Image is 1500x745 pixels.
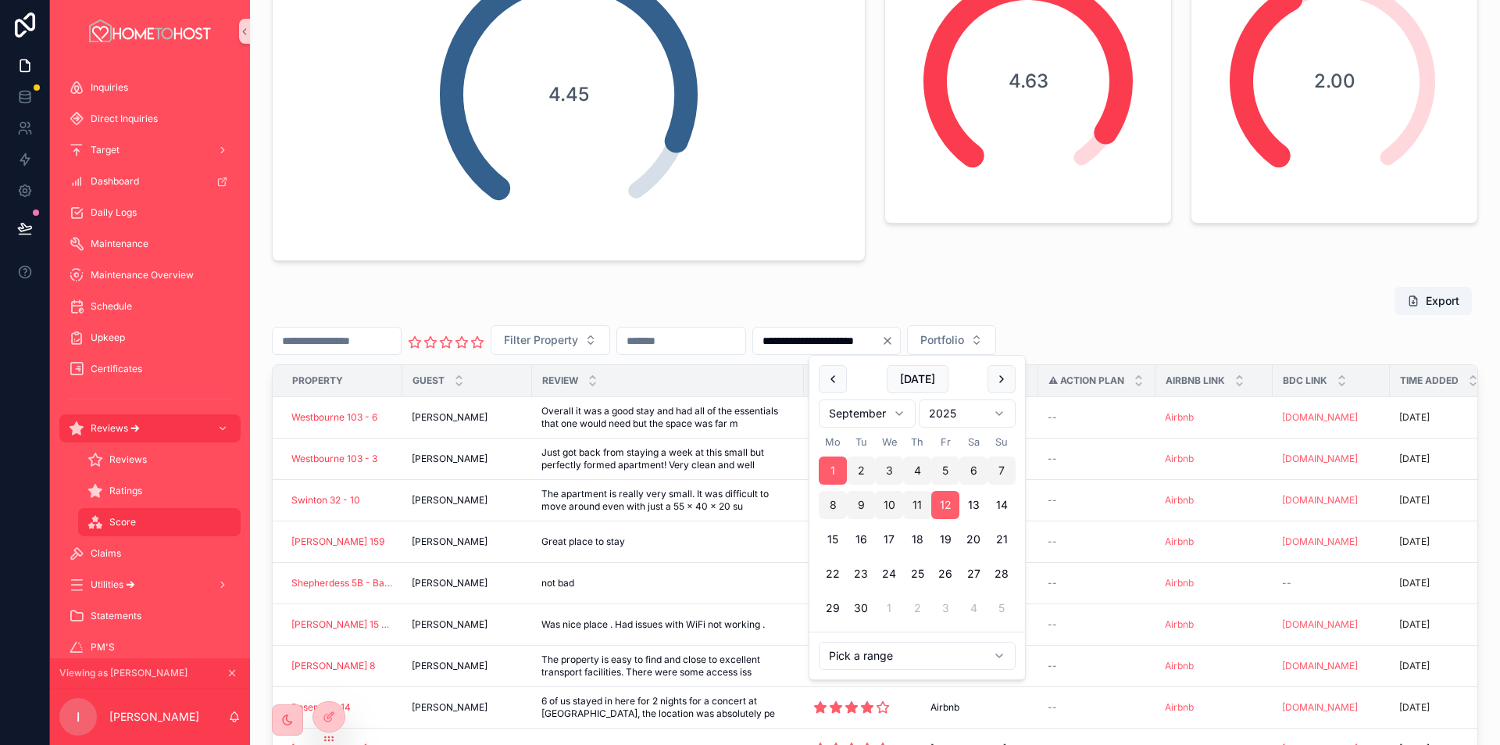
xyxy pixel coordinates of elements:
a: Reviews 🡪 [59,414,241,442]
th: Wednesday [875,434,903,450]
a: [DOMAIN_NAME] [1282,453,1358,464]
span: Maintenance Overview [91,269,194,281]
span: Schedule [91,300,132,313]
button: Wednesday, 10 September 2025, selected [875,491,903,519]
span: Rosemead 14 [291,701,351,714]
a: Airbnb [1165,577,1263,589]
a: Claims [59,539,241,568]
button: Sunday, 28 September 2025 [987,560,1016,588]
p: [PERSON_NAME] [109,709,199,725]
a: [PERSON_NAME] 159 [291,535,393,548]
span: Great place to stay [541,535,625,548]
a: Overall it was a good stay and had all of the essentials that one would need but the space was far m [541,405,795,430]
a: [PERSON_NAME] [412,701,523,714]
a: [DATE] [1399,453,1498,465]
a: Maintenance [59,230,241,258]
span: Review [542,374,578,387]
span: Viewing as [PERSON_NAME] [59,667,187,679]
a: [DOMAIN_NAME] [1282,660,1358,672]
a: [PERSON_NAME] 159 [291,535,384,548]
a: [PERSON_NAME] 8 [291,660,375,672]
span: Claims [91,547,121,560]
a: -- [1048,453,1146,465]
span: [PERSON_NAME] [412,411,487,424]
button: Today, Thursday, 11 September 2025, selected [903,491,931,519]
a: [DOMAIN_NAME] [1282,618,1380,631]
a: Maintenance Overview [59,261,241,289]
a: The apartment is really very small. It was difficult to move around even with just a 55 x 40 x 20 su [541,488,795,513]
span: 2.00 [1314,69,1355,94]
a: [DOMAIN_NAME] [1282,660,1380,672]
th: Thursday [903,434,931,450]
span: Portfolio [920,332,964,348]
span: -- [1282,577,1291,589]
button: Saturday, 13 September 2025 [959,491,987,519]
button: Saturday, 4 October 2025 [959,594,987,622]
a: -- [1048,577,1146,589]
a: Swinton 32 - 10 [291,494,360,507]
button: Tuesday, 2 September 2025, selected [847,457,875,485]
a: Was nice place . Had issues with WiFi not working . [541,618,795,631]
a: [DOMAIN_NAME] [1282,411,1358,423]
span: -- [1048,701,1057,714]
button: Wednesday, 24 September 2025 [875,560,903,588]
span: not bad [541,577,574,589]
div: scrollable content [50,63,250,658]
a: Rosemead 14 [291,701,393,714]
span: Reviews [109,453,147,466]
a: Utilities 🡪 [59,571,241,599]
span: PM'S [91,641,115,654]
a: Certificates [59,355,241,383]
a: -- [1282,577,1380,589]
th: Sunday [987,434,1016,450]
a: Airbnb [1165,494,1194,506]
span: Target [91,144,120,156]
span: Ratings [109,485,142,497]
a: -- [1048,535,1146,548]
a: Airbnb [1165,535,1194,547]
a: [PERSON_NAME] [412,660,523,672]
button: Clear [881,335,900,347]
p: [DATE] [1399,535,1430,548]
a: PM'S [59,633,241,661]
a: [DOMAIN_NAME] [1282,453,1380,465]
a: -- [1048,411,1146,424]
a: Airbnb [1165,660,1194,672]
a: The property is easy to find and close to excellent transport facilities. There were some access iss [541,654,795,679]
a: [PERSON_NAME] 15 - 2 [291,618,393,631]
span: Daily Logs [91,206,137,219]
span: Airbnb [930,701,959,714]
button: Friday, 3 October 2025 [931,594,959,622]
button: Wednesday, 3 September 2025, selected [875,457,903,485]
a: [PERSON_NAME] [412,453,523,465]
a: Airbnb [1165,535,1263,548]
a: Just got back from staying a week at this small but perfectly formed apartment! Very clean and well [541,446,795,471]
a: -- [1048,701,1146,714]
button: Monday, 22 September 2025 [819,560,847,588]
a: Dashboard [59,167,241,195]
a: Inquiries [59,73,241,102]
button: Friday, 5 September 2025, selected [931,457,959,485]
a: Westbourne 103 - 6 [291,411,377,424]
button: Friday, 12 September 2025, selected [931,491,959,519]
a: Airbnb [1165,453,1263,465]
span: BDC Link [1283,374,1327,387]
a: [PERSON_NAME] [412,577,523,589]
a: [PERSON_NAME] [412,618,523,631]
a: [DOMAIN_NAME] [1282,618,1358,630]
button: Thursday, 2 October 2025 [903,594,931,622]
a: Shepherdess 5B - Basement [291,577,393,589]
a: Airbnb [1165,453,1194,464]
span: -- [1048,453,1057,465]
a: Airbnb [1165,411,1263,424]
img: App logo [87,19,213,44]
button: Thursday, 25 September 2025 [903,560,931,588]
button: Relative time [819,642,1016,670]
a: [DOMAIN_NAME] [1282,535,1358,547]
span: [PERSON_NAME] [412,494,487,507]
